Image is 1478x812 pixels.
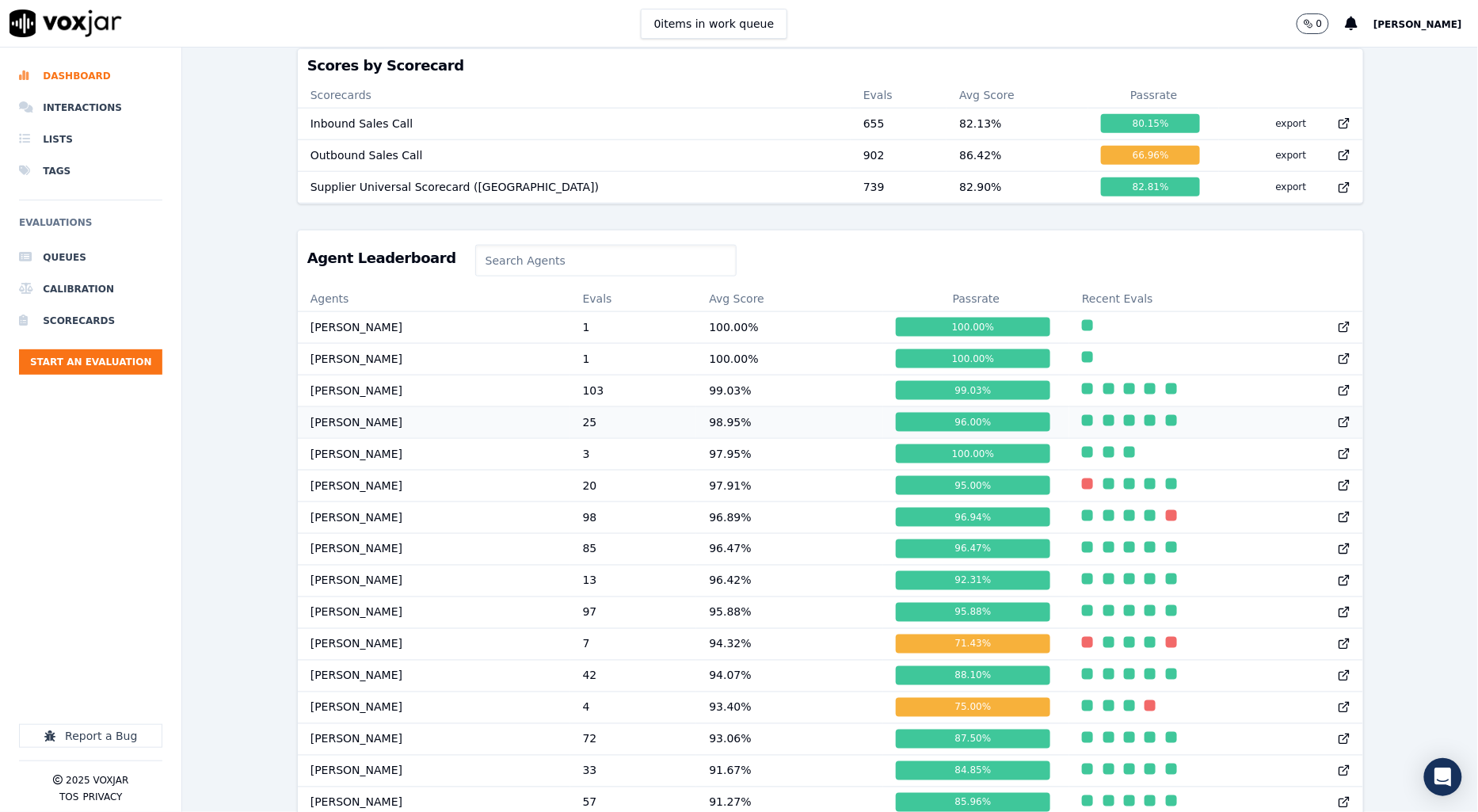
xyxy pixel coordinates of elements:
td: 902 [851,139,947,171]
td: 1 [570,343,697,375]
td: 96.47 % [696,533,883,565]
li: Tags [19,155,162,187]
th: Avg Score [947,82,1088,108]
td: 739 [851,171,947,203]
button: Privacy [82,791,122,803]
td: 42 [570,660,697,692]
td: 100.00 % [696,343,883,375]
th: Recent Evals [1069,286,1363,311]
td: 94.07 % [696,660,883,692]
div: 99.03 % [896,381,1050,400]
td: [PERSON_NAME] [298,311,570,343]
td: 103 [570,375,697,406]
div: 75.00 % [896,698,1050,717]
div: 96.94 % [896,508,1050,527]
td: 93.40 % [696,692,883,723]
td: [PERSON_NAME] [298,723,570,755]
td: [PERSON_NAME] [298,692,570,723]
td: 13 [570,565,697,597]
td: 97.95 % [696,438,883,470]
th: Scorecards [298,82,851,108]
td: [PERSON_NAME] [298,375,570,406]
td: 98.95 % [696,406,883,438]
li: Calibration [19,273,162,305]
div: 66.96 % [1101,146,1200,165]
td: 1 [570,311,697,343]
h6: Evaluations [19,213,162,242]
p: 2025 Voxjar [66,774,128,787]
div: Open Intercom Messenger [1424,758,1462,796]
th: Evals [851,82,947,108]
button: 0 [1297,13,1330,34]
td: 25 [570,406,697,438]
div: 100.00 % [896,349,1050,368]
td: 91.67 % [696,755,883,787]
a: Dashboard [19,60,162,92]
td: 97.91 % [696,470,883,501]
button: [PERSON_NAME] [1373,14,1478,33]
td: [PERSON_NAME] [298,628,570,660]
div: 85.96 % [896,793,1050,812]
button: export [1263,111,1320,136]
p: 0 [1316,17,1323,30]
th: Evals [570,286,697,311]
td: 3 [570,438,697,470]
div: 92.31 % [896,571,1050,590]
img: voxjar logo [10,10,122,37]
div: 96.47 % [896,539,1050,558]
td: 95.88 % [696,597,883,628]
td: [PERSON_NAME] [298,470,570,501]
div: 82.81 % [1101,177,1200,196]
td: 82.13 % [947,108,1088,139]
button: export [1263,174,1320,200]
div: 71.43 % [896,635,1050,654]
button: TOS [59,791,78,803]
td: 99.03 % [696,375,883,406]
td: 33 [570,755,697,787]
a: Scorecards [19,305,162,337]
td: [PERSON_NAME] [298,597,570,628]
div: 100.00 % [896,444,1050,463]
td: [PERSON_NAME] [298,755,570,787]
div: 100.00 % [896,318,1050,337]
button: export [1263,143,1320,168]
a: Interactions [19,92,162,124]
td: [PERSON_NAME] [298,438,570,470]
button: 0 [1297,13,1346,34]
td: 7 [570,628,697,660]
a: Lists [19,124,162,155]
td: 655 [851,108,947,139]
td: 85 [570,533,697,565]
td: 96.42 % [696,565,883,597]
td: [PERSON_NAME] [298,406,570,438]
div: 84.85 % [896,761,1050,780]
td: 96.89 % [696,501,883,533]
th: Avg Score [696,286,883,311]
td: 82.90 % [947,171,1088,203]
td: 86.42 % [947,139,1088,171]
td: [PERSON_NAME] [298,660,570,692]
td: 20 [570,470,697,501]
input: Search Agents [475,245,737,276]
button: Report a Bug [19,724,162,748]
td: Supplier Universal Scorecard ([GEOGRAPHIC_DATA]) [298,171,851,203]
a: Queues [19,242,162,273]
div: 95.88 % [896,603,1050,622]
div: 95.00 % [896,476,1050,495]
h3: Agent Leaderboard [307,251,456,265]
td: 93.06 % [696,723,883,755]
td: [PERSON_NAME] [298,533,570,565]
td: 4 [570,692,697,723]
button: 0items in work queue [641,9,788,39]
td: [PERSON_NAME] [298,343,570,375]
td: Inbound Sales Call [298,108,851,139]
div: 87.50 % [896,730,1050,749]
td: [PERSON_NAME] [298,501,570,533]
td: 97 [570,597,697,628]
td: Outbound Sales Call [298,139,851,171]
span: [PERSON_NAME] [1373,19,1462,30]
